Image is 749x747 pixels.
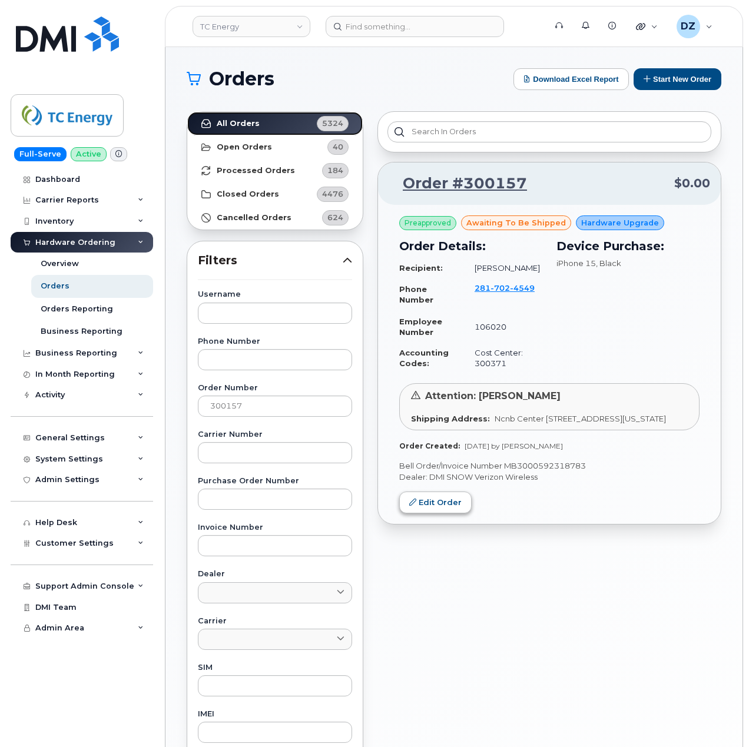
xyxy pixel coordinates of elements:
[198,617,352,625] label: Carrier
[513,68,629,90] button: Download Excel Report
[198,711,352,718] label: IMEI
[634,68,721,90] button: Start New Order
[187,135,363,159] a: Open Orders40
[217,166,295,175] strong: Processed Orders
[198,384,352,392] label: Order Number
[217,213,291,223] strong: Cancelled Orders
[464,258,542,278] td: [PERSON_NAME]
[425,390,561,401] span: Attention: [PERSON_NAME]
[198,570,352,578] label: Dealer
[411,414,490,423] strong: Shipping Address:
[187,206,363,230] a: Cancelled Orders624
[399,284,433,305] strong: Phone Number
[475,283,535,293] span: 281
[389,173,527,194] a: Order #300157
[399,237,542,255] h3: Order Details:
[399,460,700,472] p: Bell Order/Invoice Number MB3000592318783
[187,112,363,135] a: All Orders5324
[399,441,460,450] strong: Order Created:
[327,212,343,223] span: 624
[198,431,352,439] label: Carrier Number
[399,492,472,513] a: Edit Order
[217,142,272,152] strong: Open Orders
[399,472,700,483] p: Dealer: DMI SNOW Verizon Wireless
[698,696,740,738] iframe: Messenger Launcher
[510,283,535,293] span: 4549
[387,121,711,142] input: Search in orders
[464,343,542,374] td: Cost Center: 300371
[596,258,621,268] span: , Black
[198,291,352,298] label: Username
[399,348,449,368] strong: Accounting Codes:
[399,263,443,273] strong: Recipient:
[465,441,563,450] span: [DATE] by [PERSON_NAME]
[556,237,700,255] h3: Device Purchase:
[217,119,260,128] strong: All Orders
[217,190,279,199] strong: Closed Orders
[198,524,352,532] label: Invoice Number
[464,311,542,343] td: 106020
[556,258,596,268] span: iPhone 15
[475,283,535,304] a: 2817024549
[491,283,510,293] span: 702
[322,118,343,129] span: 5324
[405,218,451,228] span: Preapproved
[674,175,710,192] span: $0.00
[198,338,352,346] label: Phone Number
[333,141,343,152] span: 40
[198,477,352,485] label: Purchase Order Number
[399,317,442,337] strong: Employee Number
[209,70,274,88] span: Orders
[581,217,659,228] span: Hardware Upgrade
[198,252,343,269] span: Filters
[187,182,363,206] a: Closed Orders4476
[327,165,343,176] span: 184
[198,664,352,672] label: SIM
[322,188,343,200] span: 4476
[466,217,566,228] span: awaiting to be shipped
[187,159,363,182] a: Processed Orders184
[495,414,666,423] span: Ncnb Center [STREET_ADDRESS][US_STATE]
